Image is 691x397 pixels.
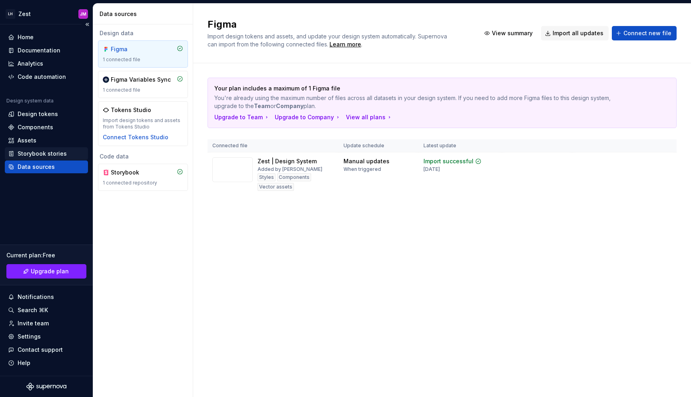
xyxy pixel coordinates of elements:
[330,40,361,48] a: Learn more
[276,102,304,109] b: Company
[18,163,55,171] div: Data sources
[103,133,168,141] button: Connect Tokens Studio
[6,98,54,104] div: Design system data
[419,139,502,152] th: Latest update
[18,46,60,54] div: Documentation
[111,106,151,114] div: Tokens Studio
[492,29,533,37] span: View summary
[2,5,91,22] button: LHZestJM
[98,101,188,146] a: Tokens StudioImport design tokens and assets from Tokens StudioConnect Tokens Studio
[5,31,88,44] a: Home
[98,71,188,98] a: Figma Variables Sync1 connected file
[208,139,339,152] th: Connected file
[6,264,86,279] a: Upgrade plan
[5,108,88,120] a: Design tokens
[18,346,63,354] div: Contact support
[18,60,43,68] div: Analytics
[5,70,88,83] a: Code automation
[18,150,67,158] div: Storybook stories
[100,10,190,18] div: Data sources
[5,317,88,330] a: Invite team
[541,26,609,40] button: Import all updates
[80,11,86,17] div: JM
[98,40,188,68] a: Figma1 connected file
[18,73,66,81] div: Code automation
[5,357,88,369] button: Help
[5,134,88,147] a: Assets
[103,87,183,93] div: 1 connected file
[346,113,393,121] button: View all plans
[18,110,58,118] div: Design tokens
[480,26,538,40] button: View summary
[103,56,183,63] div: 1 connected file
[328,42,362,48] span: .
[18,319,49,327] div: Invite team
[208,18,471,31] h2: Figma
[6,251,86,259] div: Current plan : Free
[18,123,53,131] div: Components
[18,359,30,367] div: Help
[5,160,88,173] a: Data sources
[18,10,31,18] div: Zest
[258,166,322,172] div: Added by [PERSON_NAME]
[26,383,66,391] svg: Supernova Logo
[98,29,188,37] div: Design data
[214,84,614,92] p: Your plan includes a maximum of 1 Figma file
[18,306,48,314] div: Search ⌘K
[18,293,54,301] div: Notifications
[5,330,88,343] a: Settings
[5,304,88,317] button: Search ⌘K
[18,333,41,341] div: Settings
[5,57,88,70] a: Analytics
[6,9,15,19] div: LH
[423,166,440,172] div: [DATE]
[612,26,677,40] button: Connect new file
[623,29,671,37] span: Connect new file
[277,173,311,181] div: Components
[344,166,381,172] div: When triggered
[5,44,88,57] a: Documentation
[214,94,614,110] p: You're already using the maximum number of files across all datasets in your design system. If yo...
[214,113,270,121] button: Upgrade to Team
[208,33,449,48] span: Import design tokens and assets, and update your design system automatically. Supernova can impor...
[423,157,473,165] div: Import successful
[258,157,317,165] div: Zest | Design System
[5,147,88,160] a: Storybook stories
[82,19,93,30] button: Collapse sidebar
[18,33,34,41] div: Home
[98,152,188,160] div: Code data
[98,164,188,191] a: Storybook1 connected repository
[5,291,88,303] button: Notifications
[5,121,88,134] a: Components
[258,183,294,191] div: Vector assets
[553,29,603,37] span: Import all updates
[18,136,36,144] div: Assets
[344,157,389,165] div: Manual updates
[111,76,171,84] div: Figma Variables Sync
[5,343,88,356] button: Contact support
[103,180,183,186] div: 1 connected repository
[254,102,270,109] b: Team
[339,139,419,152] th: Update schedule
[31,267,69,275] span: Upgrade plan
[103,117,183,130] div: Import design tokens and assets from Tokens Studio
[275,113,341,121] button: Upgrade to Company
[258,173,276,181] div: Styles
[111,168,149,176] div: Storybook
[111,45,149,53] div: Figma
